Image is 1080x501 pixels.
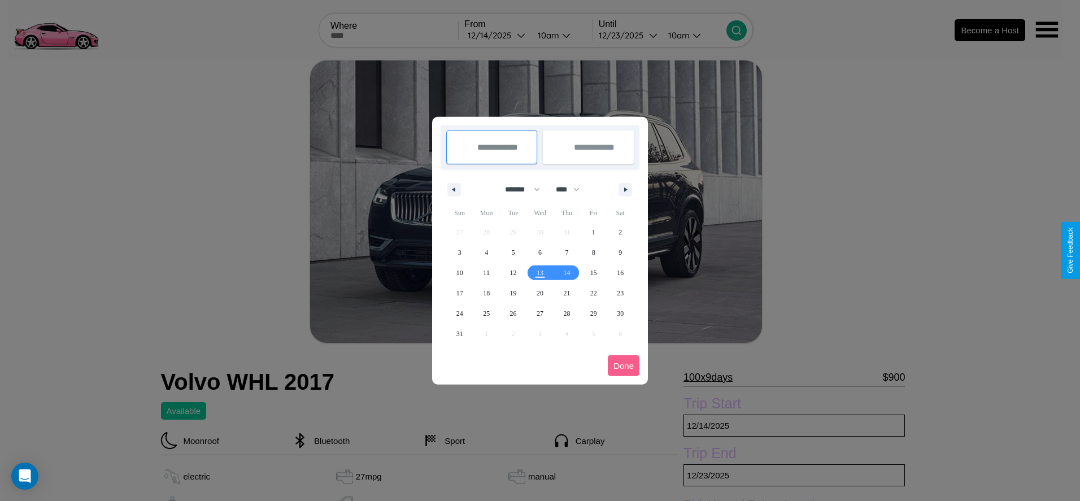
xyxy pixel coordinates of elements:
[473,283,499,303] button: 18
[607,283,634,303] button: 23
[563,283,570,303] span: 21
[446,303,473,324] button: 24
[537,263,543,283] span: 13
[456,303,463,324] span: 24
[526,303,553,324] button: 27
[456,283,463,303] span: 17
[580,283,607,303] button: 22
[473,204,499,222] span: Mon
[554,263,580,283] button: 14
[446,242,473,263] button: 3
[554,242,580,263] button: 7
[580,204,607,222] span: Fri
[592,242,595,263] span: 8
[617,303,624,324] span: 30
[563,303,570,324] span: 28
[538,242,542,263] span: 6
[565,242,568,263] span: 7
[617,283,624,303] span: 23
[607,303,634,324] button: 30
[500,204,526,222] span: Tue
[526,242,553,263] button: 6
[590,263,597,283] span: 15
[483,263,490,283] span: 11
[512,242,515,263] span: 5
[619,242,622,263] span: 9
[580,263,607,283] button: 15
[483,283,490,303] span: 18
[607,242,634,263] button: 9
[456,263,463,283] span: 10
[608,355,639,376] button: Done
[446,324,473,344] button: 31
[11,463,38,490] div: Open Intercom Messenger
[1066,228,1074,273] div: Give Feedback
[580,242,607,263] button: 8
[554,204,580,222] span: Thu
[607,263,634,283] button: 16
[483,303,490,324] span: 25
[446,263,473,283] button: 10
[554,283,580,303] button: 21
[446,283,473,303] button: 17
[500,263,526,283] button: 12
[563,263,570,283] span: 14
[537,283,543,303] span: 20
[580,222,607,242] button: 1
[500,303,526,324] button: 26
[500,242,526,263] button: 5
[526,263,553,283] button: 13
[500,283,526,303] button: 19
[590,303,597,324] span: 29
[510,263,517,283] span: 12
[473,263,499,283] button: 11
[537,303,543,324] span: 27
[458,242,461,263] span: 3
[446,204,473,222] span: Sun
[617,263,624,283] span: 16
[526,283,553,303] button: 20
[456,324,463,344] span: 31
[510,283,517,303] span: 19
[554,303,580,324] button: 28
[607,204,634,222] span: Sat
[590,283,597,303] span: 22
[607,222,634,242] button: 2
[619,222,622,242] span: 2
[473,242,499,263] button: 4
[510,303,517,324] span: 26
[473,303,499,324] button: 25
[592,222,595,242] span: 1
[526,204,553,222] span: Wed
[485,242,488,263] span: 4
[580,303,607,324] button: 29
